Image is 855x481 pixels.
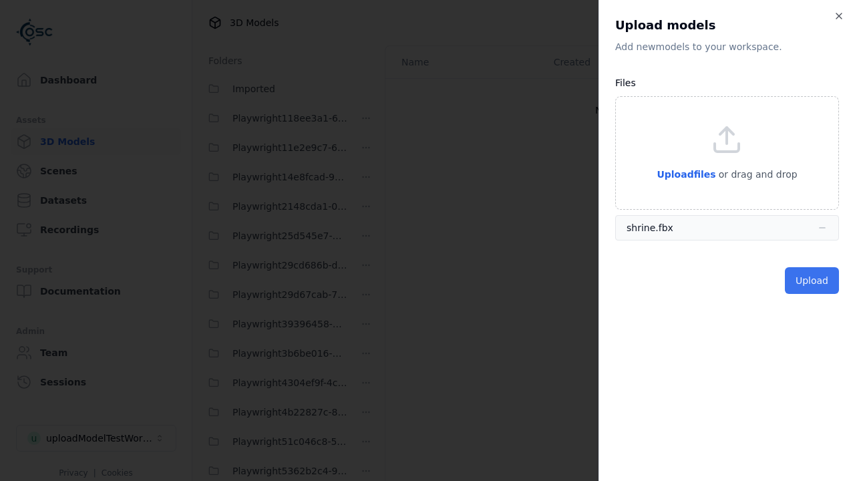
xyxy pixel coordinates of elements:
[785,267,839,294] button: Upload
[615,40,839,53] p: Add new model s to your workspace.
[615,77,636,88] label: Files
[657,169,715,180] span: Upload files
[627,221,673,234] div: shrine.fbx
[615,16,839,35] h2: Upload models
[716,166,798,182] p: or drag and drop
